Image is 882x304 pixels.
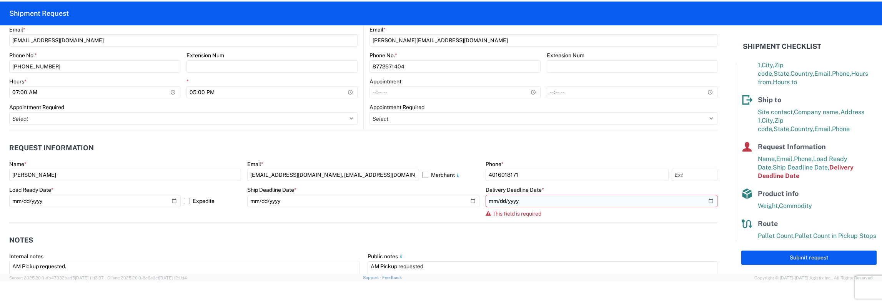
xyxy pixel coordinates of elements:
[758,155,776,163] span: Name,
[758,232,795,239] span: Pallet Count,
[832,125,850,133] span: Phone
[369,26,386,33] label: Email
[794,108,840,116] span: Company name,
[9,26,25,33] label: Email
[9,236,33,244] h2: Notes
[754,274,873,281] span: Copyright © [DATE]-[DATE] Agistix Inc., All Rights Reserved
[794,155,813,163] span: Phone,
[547,52,584,59] label: Extension Num
[422,169,479,181] label: Merchant
[247,186,296,193] label: Ship Deadline Date
[758,108,794,116] span: Site contact,
[758,143,826,151] span: Request Information
[9,186,53,193] label: Load Ready Date
[758,189,799,198] span: Product info
[184,195,241,207] label: Expedite
[186,52,224,59] label: Extension Num
[814,70,832,77] span: Email,
[9,104,64,111] label: Appointment Required
[159,276,187,280] span: [DATE] 12:11:14
[773,164,829,171] span: Ship Deadline Date,
[758,96,781,104] span: Ship to
[814,125,832,133] span: Email,
[486,186,544,193] label: Delivery Deadline Date
[790,125,814,133] span: Country,
[832,70,851,77] span: Phone,
[762,61,774,69] span: City,
[9,276,104,280] span: Server: 2025.20.0-db47332bad5
[741,251,877,265] button: Submit request
[774,70,790,77] span: State,
[9,9,69,18] h2: Shipment Request
[75,276,104,280] span: [DATE] 11:13:37
[247,161,263,168] label: Email
[790,70,814,77] span: Country,
[368,253,404,260] label: Public notes
[369,52,397,59] label: Phone No.
[493,211,541,217] span: This field is required
[743,42,821,51] h2: Shipment Checklist
[9,144,94,152] h2: Request Information
[779,202,812,209] span: Commodity
[758,232,876,248] span: Pallet Count in Pickup Stops equals Pallet Count in delivery stops
[776,155,794,163] span: Email,
[107,276,187,280] span: Client: 2025.20.0-8c6e0cf
[9,52,37,59] label: Phone No.
[758,219,778,228] span: Route
[363,275,382,280] a: Support
[773,78,797,86] span: Hours to
[762,117,774,124] span: City,
[672,169,717,181] input: Ext
[9,253,43,260] label: Internal notes
[9,78,27,85] label: Hours
[369,78,401,85] label: Appointment
[9,161,27,168] label: Name
[758,202,779,209] span: Weight,
[369,104,424,111] label: Appointment Required
[486,161,504,168] label: Phone
[774,125,790,133] span: State,
[382,275,402,280] a: Feedback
